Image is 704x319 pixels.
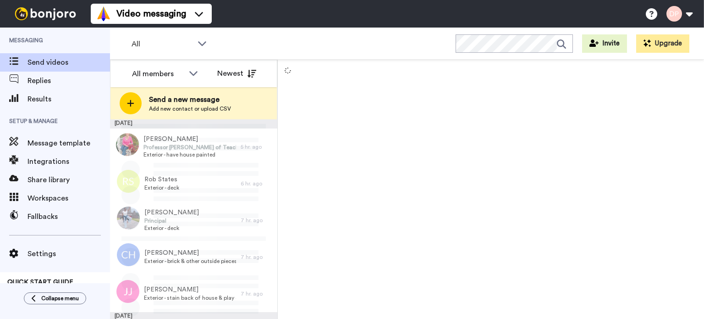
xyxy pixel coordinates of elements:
[144,217,199,224] span: Principal
[7,279,73,285] span: QUICK START GUIDE
[11,7,80,20] img: bj-logo-header-white.svg
[210,64,263,83] button: Newest
[110,119,277,129] div: [DATE]
[143,134,236,144] span: [PERSON_NAME]
[27,138,110,149] span: Message template
[27,174,110,185] span: Share library
[117,207,140,229] img: 98bb060d-4b55-4bd1-aa18-f7526a177d76.jpg
[27,57,110,68] span: Send videos
[241,217,273,224] div: 7 hr. ago
[241,253,273,261] div: 7 hr. ago
[27,94,110,105] span: Results
[241,290,273,297] div: 7 hr. ago
[116,280,139,303] img: jj.png
[144,285,236,294] span: [PERSON_NAME]
[144,175,179,184] span: Rob States
[241,143,273,151] div: 5 hr. ago
[41,295,79,302] span: Collapse menu
[132,68,184,79] div: All members
[116,7,186,20] span: Video messaging
[149,94,231,105] span: Send a new message
[143,151,236,158] span: Exterior - have house painted
[149,105,231,112] span: Add new contact or upload CSV
[27,248,110,259] span: Settings
[144,208,199,217] span: [PERSON_NAME]
[96,6,111,21] img: vm-color.svg
[144,184,179,191] span: Exterior - deck
[144,294,236,302] span: Exterior - stain back of house & play ground
[24,292,86,304] button: Collapse menu
[27,75,110,86] span: Replies
[132,39,193,50] span: All
[27,211,110,222] span: Fallbacks
[27,156,110,167] span: Integrations
[144,248,236,257] span: [PERSON_NAME]
[241,180,273,187] div: 6 hr. ago
[117,170,140,193] img: rs.png
[143,144,236,151] span: Professor [PERSON_NAME] of Teaching and Learning
[582,34,627,53] button: Invite
[144,224,199,232] span: Exterior - deck
[144,257,236,265] span: Exterior - brick & other outside pieces
[117,243,140,266] img: ch.png
[27,193,110,204] span: Workspaces
[116,133,139,156] img: 05fd9629-fc50-4cce-91ef-c2a6a076bf94.jpg
[636,34,689,53] button: Upgrade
